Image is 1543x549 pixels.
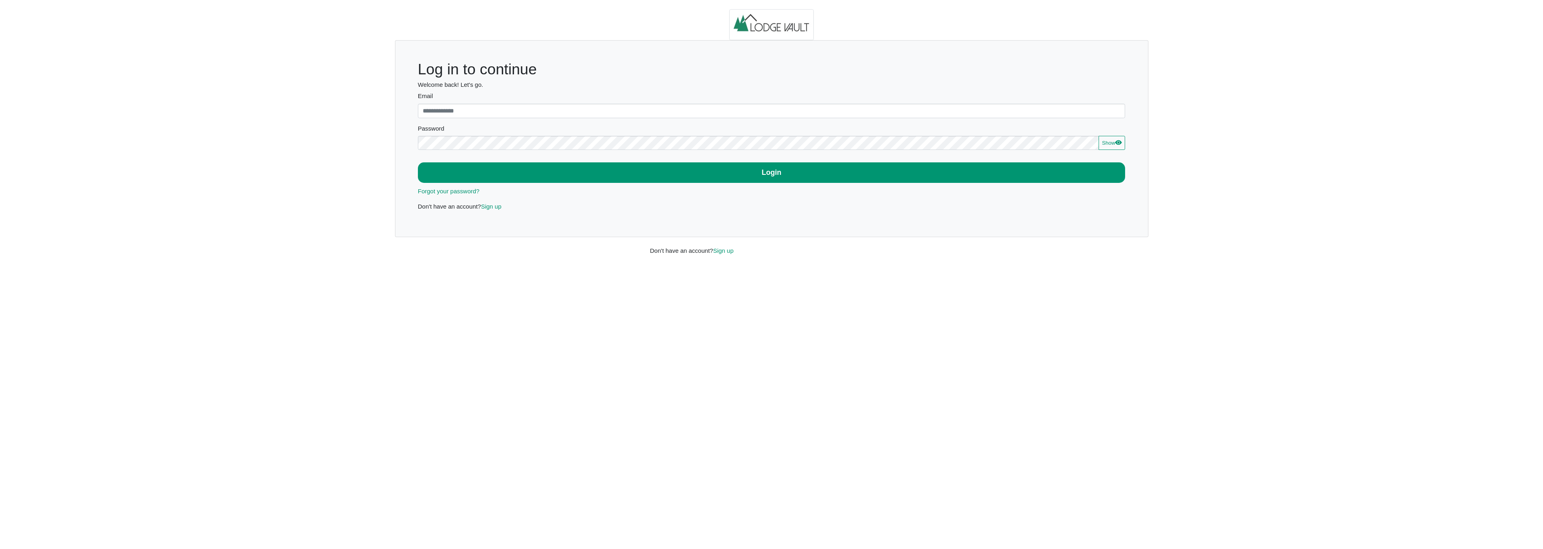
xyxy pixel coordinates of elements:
[418,162,1126,183] button: Login
[418,188,479,195] a: Forgot your password?
[418,124,1126,136] legend: Password
[762,168,782,176] b: Login
[418,60,1126,78] h1: Log in to continue
[644,237,899,255] div: Don't have an account?
[481,203,501,210] a: Sign up
[418,81,1126,88] h6: Welcome back! Let's go.
[1099,136,1125,150] button: Showeye fill
[1115,139,1121,145] svg: eye fill
[713,247,734,254] a: Sign up
[418,92,1126,101] label: Email
[729,9,814,41] img: logo.2b93711c.jpg
[418,202,1126,211] p: Don't have an account?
